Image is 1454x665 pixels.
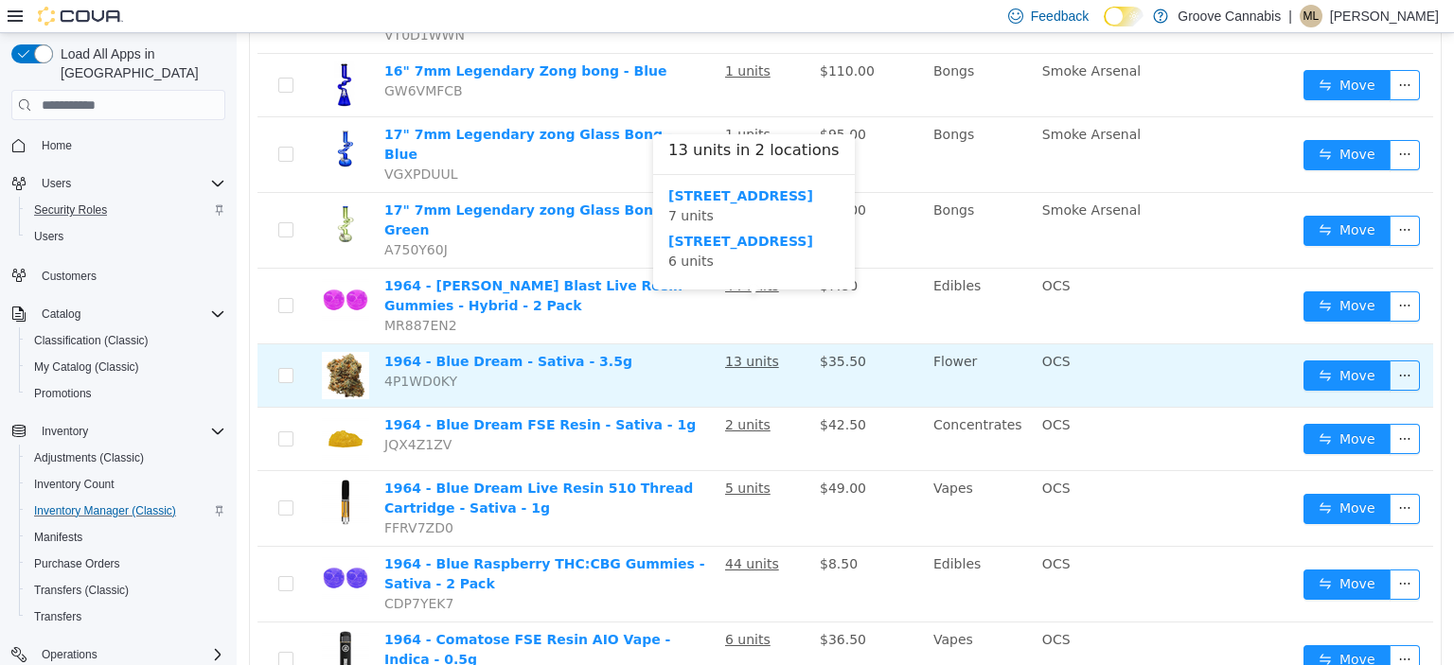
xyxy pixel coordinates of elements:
[148,285,221,300] span: MR887EN2
[1067,37,1154,67] button: icon: swapMove
[34,172,225,195] span: Users
[488,447,534,463] u: 5 units
[34,420,225,443] span: Inventory
[1067,461,1154,491] button: icon: swapMove
[38,7,123,26] img: Cova
[1067,107,1154,137] button: icon: swapMove
[85,382,133,429] img: 1964 - Blue Dream FSE Resin - Sativa - 1g hero shot
[19,327,233,354] button: Classification (Classic)
[34,229,63,244] span: Users
[85,28,133,76] img: 16" 7mm Legendary Zong bong - Blue hero shot
[27,199,115,221] a: Security Roles
[27,473,225,496] span: Inventory Count
[689,514,798,589] td: Edibles
[27,199,225,221] span: Security Roles
[19,471,233,498] button: Inventory Count
[27,552,128,575] a: Purchase Orders
[34,265,104,288] a: Customers
[34,556,120,571] span: Purchase Orders
[34,386,92,401] span: Promotions
[19,498,233,524] button: Inventory Manager (Classic)
[27,605,89,628] a: Transfers
[488,599,534,614] u: 6 units
[806,447,834,463] span: OCS
[148,404,215,419] span: JQX4Z1ZV
[148,30,430,45] a: 16" 7mm Legendary Zong bong - Blue
[1153,536,1183,567] button: icon: ellipsis
[689,84,798,160] td: Bongs
[1067,391,1154,421] button: icon: swapMove
[34,583,129,598] span: Transfers (Classic)
[689,236,798,311] td: Edibles
[1153,612,1183,642] button: icon: ellipsis
[27,225,225,248] span: Users
[1288,5,1292,27] p: |
[1153,183,1183,213] button: icon: ellipsis
[432,106,603,130] h3: 13 units in 2 locations
[806,599,834,614] span: OCS
[85,597,133,644] img: 1964 - Comatose FSE Resin AIO Vape - Indica - 0.5g hero shot
[1330,5,1439,27] p: [PERSON_NAME]
[34,172,79,195] button: Users
[27,329,225,352] span: Classification (Classic)
[689,438,798,514] td: Vapes
[148,94,436,129] a: 17" 7mm Legendary zong Glass Bong - Blue
[148,50,226,65] span: GW6VMFCB
[1067,612,1154,642] button: icon: swapMove
[148,487,217,502] span: FFRV7ZD0
[85,92,133,139] img: 17" 7mm Legendary zong Glass Bong - Blue hero shot
[1303,5,1320,27] span: ML
[148,133,222,149] span: VGXPDUUL
[85,521,133,569] img: 1964 - Blue Raspberry THC:CBG Gummies - Sativa - 2 Pack hero shot
[1104,7,1144,26] input: Dark Mode
[1153,327,1183,358] button: icon: ellipsis
[1153,461,1183,491] button: icon: ellipsis
[432,153,603,193] div: 7 units
[583,94,629,109] span: $95.00
[19,445,233,471] button: Adjustments (Classic)
[583,599,629,614] span: $36.50
[27,382,225,405] span: Promotions
[806,30,904,45] span: Smoke Arsenal
[1300,5,1322,27] div: Michael Langburt
[34,609,81,624] span: Transfers
[4,131,233,159] button: Home
[4,418,233,445] button: Inventory
[34,359,139,375] span: My Catalog (Classic)
[27,473,122,496] a: Inventory Count
[583,384,629,399] span: $42.50
[27,499,184,522] a: Inventory Manager (Classic)
[689,589,798,665] td: Vapes
[1067,258,1154,289] button: icon: swapMove
[806,384,834,399] span: OCS
[689,160,798,236] td: Bongs
[488,94,534,109] u: 1 units
[1153,391,1183,421] button: icon: ellipsis
[34,303,88,325] button: Catalog
[148,447,456,482] a: 1964 - Blue Dream Live Resin 510 Thread Cartridge - Sativa - 1g
[34,503,176,518] span: Inventory Manager (Classic)
[432,155,576,170] b: [STREET_ADDRESS]
[19,604,233,630] button: Transfers
[34,202,107,218] span: Security Roles
[27,526,90,549] a: Manifests
[689,21,798,84] td: Bongs
[806,94,904,109] span: Smoke Arsenal
[1067,183,1154,213] button: icon: swapMove
[19,354,233,380] button: My Catalog (Classic)
[34,263,225,287] span: Customers
[42,424,88,439] span: Inventory
[42,176,71,191] span: Users
[488,384,534,399] u: 2 units
[148,169,436,204] a: 17" 7mm Legendary zong Glass Bong - Green
[27,329,156,352] a: Classification (Classic)
[19,577,233,604] button: Transfers (Classic)
[689,311,798,375] td: Flower
[432,201,576,216] a: [STREET_ADDRESS]
[4,170,233,197] button: Users
[583,321,629,336] span: $35.50
[27,356,225,378] span: My Catalog (Classic)
[19,380,233,407] button: Promotions
[34,133,225,157] span: Home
